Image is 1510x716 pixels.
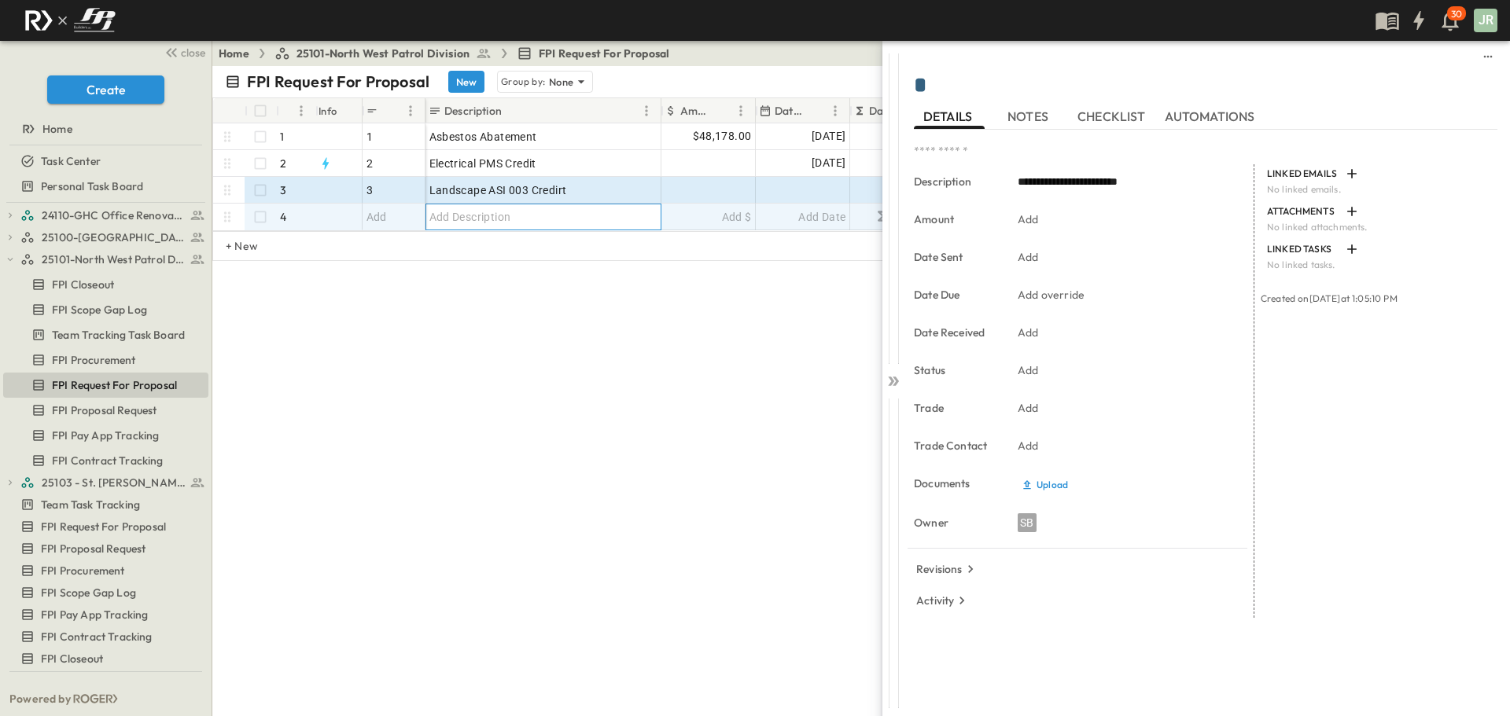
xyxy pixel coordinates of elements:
[914,475,996,491] p: Documents
[280,156,286,171] p: 2
[366,182,373,198] span: 3
[52,428,159,443] span: FPI Pay App Tracking
[1018,513,1037,532] div: SB
[41,153,101,169] span: Task Center
[41,629,153,644] span: FPI Contract Tracking
[3,423,208,448] div: test
[1018,211,1039,227] p: Add
[3,646,208,671] div: test
[1267,243,1339,255] p: LINKED TASKS
[429,129,537,145] span: Asbestos Abatement
[1018,287,1085,303] p: Add override
[3,247,208,272] div: test
[319,89,337,133] div: Info
[3,558,208,583] div: test
[52,277,114,292] span: FPI Closeout
[722,209,752,225] span: Add $
[226,238,235,254] p: + New
[693,127,752,145] span: $48,178.00
[280,129,284,145] p: 1
[19,4,121,37] img: c8d7d1ed905e502e8f77bf7063faec64e13b34fdb1f2bdd94b0e311fc34f8000.png
[914,438,996,453] p: Trade Contact
[181,45,205,61] span: close
[3,297,208,322] div: test
[315,98,363,123] div: Info
[3,602,208,627] div: test
[1018,249,1039,265] p: Add
[41,541,145,556] span: FPI Proposal Request
[41,651,103,666] span: FPI Closeout
[1451,8,1462,20] p: 30
[3,373,208,398] div: test
[41,519,166,534] span: FPI Request For Proposal
[3,347,208,373] div: test
[1479,47,1497,66] button: sidedrawer-menu
[3,580,208,605] div: test
[448,71,484,93] button: New
[366,209,387,225] span: Add
[3,470,208,495] div: test
[3,398,208,423] div: test
[3,174,208,199] div: test
[52,453,164,468] span: FPI Contract Tracking
[914,211,996,227] p: Amount
[1267,205,1339,218] p: ATTACHMENTS
[1037,479,1068,491] p: Upload
[52,402,157,418] span: FPI Proposal Request
[914,287,996,303] p: Date Due
[42,252,186,267] span: 25101-North West Patrol Division
[41,680,76,696] span: Hidden
[826,101,845,120] button: Menu
[1267,259,1488,271] p: No linked tasks.
[3,322,208,347] div: test
[808,102,826,119] button: Sort
[41,563,125,578] span: FPI Procurement
[219,46,249,61] a: Home
[1261,292,1398,304] span: Created on [DATE] at 1:05:10 PM
[52,327,185,343] span: Team Tracking Task Board
[280,182,286,198] p: 3
[52,352,136,368] span: FPI Procurement
[910,589,976,611] button: Activity
[812,154,845,172] span: [DATE]
[1267,183,1488,196] p: No linked emails.
[1018,438,1039,453] p: Add
[3,624,208,649] div: test
[296,46,470,61] span: 25101-North West Patrol Division
[41,178,143,194] span: Personal Task Board
[47,75,164,104] button: Create
[680,103,711,119] p: Amount
[914,400,996,416] p: Trade
[366,129,373,145] span: 1
[637,101,656,120] button: Menu
[384,102,401,119] button: Sort
[914,515,996,531] p: Owner
[41,607,148,622] span: FPI Pay App Tracking
[429,156,536,171] span: Electrical PMS Credit
[914,362,996,378] p: Status
[42,475,186,490] span: 25103 - St. [PERSON_NAME] Phase 2
[505,102,522,119] button: Sort
[276,98,315,123] div: #
[1165,109,1258,123] span: AUTOMATIONS
[280,209,286,225] p: 4
[1018,400,1039,416] p: Add
[798,209,845,225] span: Add Date
[429,209,511,225] span: Add Description
[1018,325,1039,340] p: Add
[3,492,208,517] div: test
[1018,362,1039,378] p: Add
[1077,109,1149,123] span: CHECKLIST
[41,585,136,600] span: FPI Scope Gap Log
[444,103,502,119] p: Description
[1267,221,1488,233] p: No linked attachments.
[1018,472,1071,497] button: Upload
[429,182,567,198] span: Landscape ASI 003 Credirt
[1007,109,1051,123] span: NOTES
[539,46,669,61] span: FPI Request For Proposal
[501,74,546,90] p: Group by:
[914,325,996,340] p: Date Received
[3,203,208,228] div: test
[366,156,373,171] span: 2
[549,74,574,90] p: None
